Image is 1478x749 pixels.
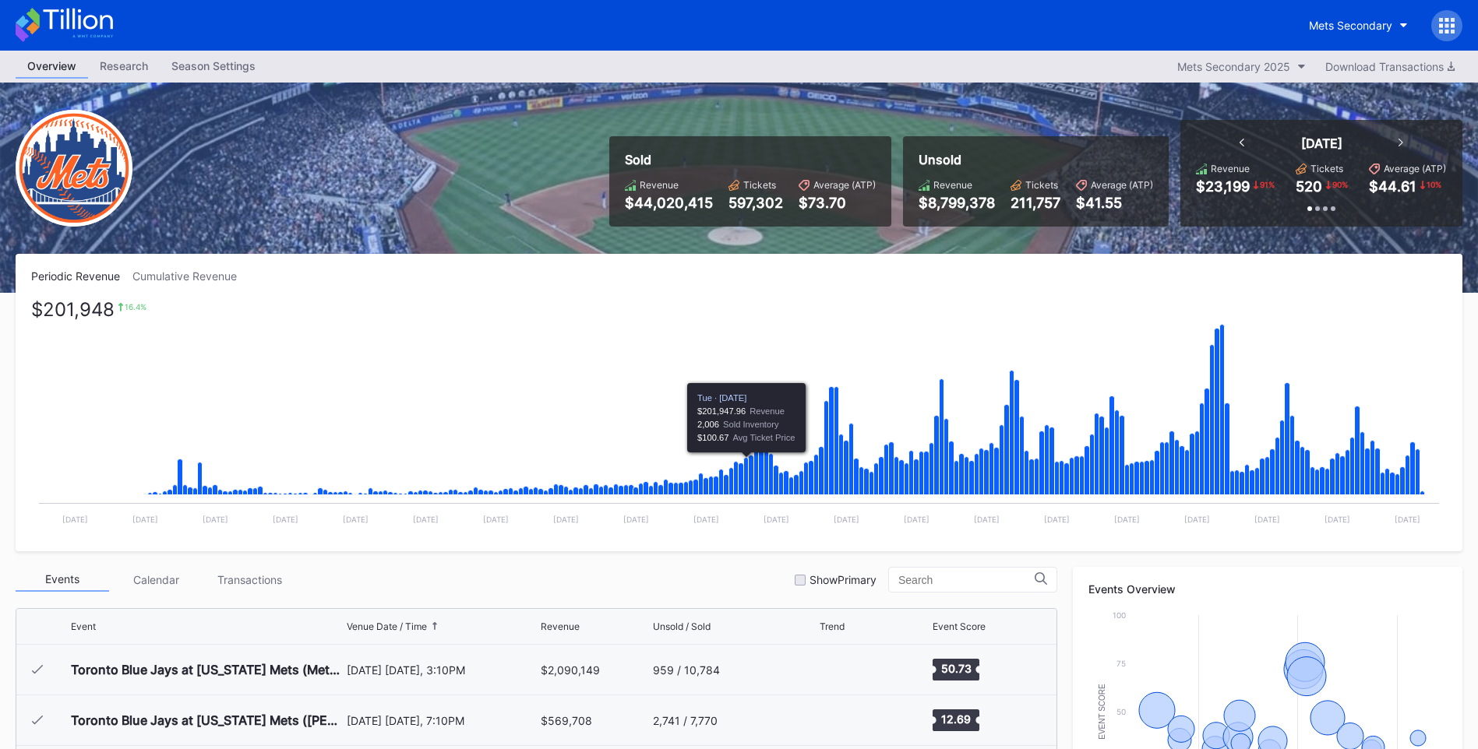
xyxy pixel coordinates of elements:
div: [DATE] [1301,135,1342,151]
div: Average (ATP) [1091,179,1153,191]
div: Transactions [203,568,296,592]
text: [DATE] [1184,515,1210,524]
div: Revenue [640,179,679,191]
text: [DATE] [413,515,439,524]
text: [DATE] [693,515,719,524]
img: New-York-Mets-Transparent.png [16,110,132,227]
div: Events [16,568,109,592]
button: Download Transactions [1318,56,1462,77]
div: Periodic Revenue [31,269,132,283]
text: 12.69 [941,712,971,726]
div: Calendar [109,568,203,592]
div: Sold [625,152,876,167]
div: Average (ATP) [813,179,876,191]
div: 10 % [1425,178,1443,191]
button: Mets Secondary 2025 [1169,56,1314,77]
div: Venue Date / Time [347,621,427,632]
text: [DATE] [1114,515,1140,524]
div: 16.4 % [125,302,146,311]
input: Search [898,574,1035,586]
div: Research [88,55,160,77]
text: Event Score [1098,684,1106,740]
text: [DATE] [1395,515,1420,524]
div: Tickets [743,179,776,191]
div: Mets Secondary 2025 [1177,60,1290,73]
div: 91 % [1258,178,1276,191]
button: Mets Secondary [1297,11,1420,40]
text: [DATE] [273,515,298,524]
div: Revenue [933,179,972,191]
text: [DATE] [343,515,369,524]
div: Trend [820,621,845,632]
div: Mets Secondary [1309,19,1392,32]
div: Season Settings [160,55,267,77]
text: 50.73 [940,662,971,675]
div: Average (ATP) [1384,163,1446,174]
svg: Chart title [31,302,1447,536]
div: $23,199 [1196,178,1250,195]
text: [DATE] [1044,515,1070,524]
text: [DATE] [764,515,789,524]
text: [DATE] [553,515,579,524]
text: [DATE] [623,515,649,524]
div: 597,302 [728,195,783,211]
text: [DATE] [834,515,859,524]
div: Event [71,621,96,632]
div: Revenue [1211,163,1250,174]
div: Unsold [919,152,1153,167]
div: Tickets [1310,163,1343,174]
div: Toronto Blue Jays at [US_STATE] Mets ([PERSON_NAME] Players Pin Giveaway) [71,712,343,728]
svg: Chart title [820,701,866,740]
svg: Chart title [820,650,866,689]
text: [DATE] [203,515,228,524]
div: $201,948 [31,302,115,317]
div: Cumulative Revenue [132,269,249,283]
div: Download Transactions [1325,60,1455,73]
div: Event Score [933,621,986,632]
div: $44.61 [1369,178,1416,195]
div: Events Overview [1088,582,1447,596]
text: [DATE] [974,515,1000,524]
div: Show Primary [810,573,877,586]
div: 520 [1296,178,1322,195]
div: Tickets [1025,179,1058,191]
div: [DATE] [DATE], 3:10PM [347,663,537,677]
a: Overview [16,55,88,79]
text: [DATE] [483,515,509,524]
text: [DATE] [1325,515,1350,524]
div: $41.55 [1076,195,1153,211]
div: Revenue [541,621,580,632]
a: Research [88,55,160,79]
text: [DATE] [132,515,158,524]
div: $73.70 [799,195,876,211]
text: 50 [1116,707,1126,716]
text: [DATE] [62,515,88,524]
text: [DATE] [904,515,929,524]
div: $44,020,415 [625,195,713,211]
div: $569,708 [541,714,592,727]
text: 75 [1116,659,1126,668]
div: 90 % [1331,178,1349,191]
div: Toronto Blue Jays at [US_STATE] Mets (Mets Opening Day) [71,662,343,677]
div: 2,741 / 7,770 [653,714,718,727]
div: $2,090,149 [541,663,600,677]
a: Season Settings [160,55,267,79]
text: [DATE] [1254,515,1280,524]
div: 959 / 10,784 [653,663,720,677]
div: $8,799,378 [919,195,995,211]
div: Unsold / Sold [653,621,711,632]
div: [DATE] [DATE], 7:10PM [347,714,537,727]
text: 100 [1113,610,1126,620]
div: 211,757 [1011,195,1060,211]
